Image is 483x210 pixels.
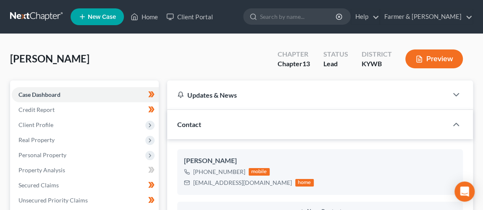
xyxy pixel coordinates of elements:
[18,197,88,204] span: Unsecured Priority Claims
[302,60,310,67] span: 13
[12,193,159,208] a: Unsecured Priority Claims
[177,120,201,128] span: Contact
[177,91,438,99] div: Updates & News
[18,91,60,98] span: Case Dashboard
[126,9,162,24] a: Home
[10,52,89,65] span: [PERSON_NAME]
[18,121,53,128] span: Client Profile
[278,49,310,59] div: Chapter
[184,156,456,166] div: [PERSON_NAME]
[88,14,116,20] span: New Case
[351,9,379,24] a: Help
[454,181,475,202] div: Open Intercom Messenger
[193,179,292,187] div: [EMAIL_ADDRESS][DOMAIN_NAME]
[193,168,245,176] div: [PHONE_NUMBER]
[162,9,217,24] a: Client Portal
[12,163,159,178] a: Property Analysis
[18,151,66,158] span: Personal Property
[12,87,159,102] a: Case Dashboard
[260,9,337,24] input: Search by name...
[18,136,55,143] span: Real Property
[18,166,65,174] span: Property Analysis
[362,49,392,59] div: District
[249,168,270,176] div: mobile
[12,102,159,117] a: Credit Report
[12,178,159,193] a: Secured Claims
[380,9,472,24] a: Farmer & [PERSON_NAME]
[18,106,55,113] span: Credit Report
[405,49,463,68] button: Preview
[362,59,392,69] div: KYWB
[278,59,310,69] div: Chapter
[18,181,59,189] span: Secured Claims
[323,49,348,59] div: Status
[295,179,314,187] div: home
[323,59,348,69] div: Lead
